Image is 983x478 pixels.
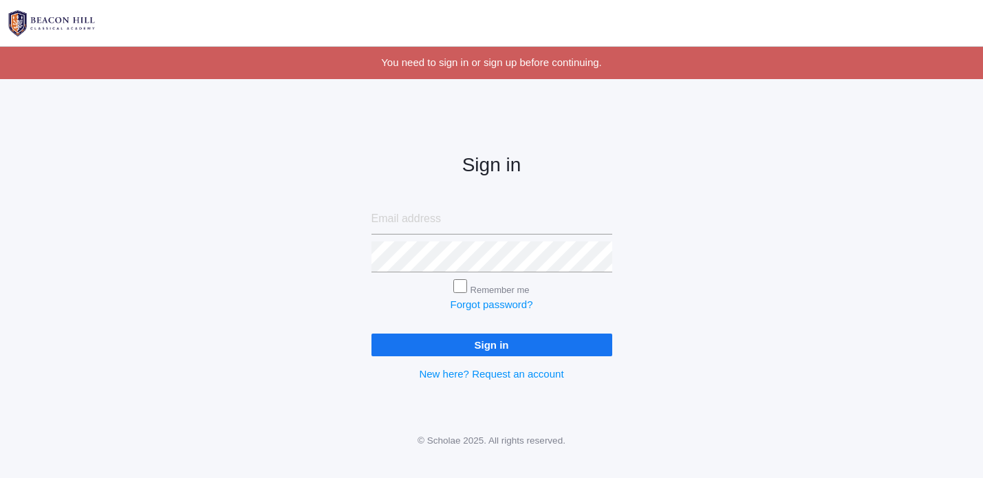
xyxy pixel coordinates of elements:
[371,204,612,235] input: Email address
[450,298,532,310] a: Forgot password?
[471,285,530,295] label: Remember me
[419,368,563,380] a: New here? Request an account
[371,334,612,356] input: Sign in
[371,155,612,176] h2: Sign in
